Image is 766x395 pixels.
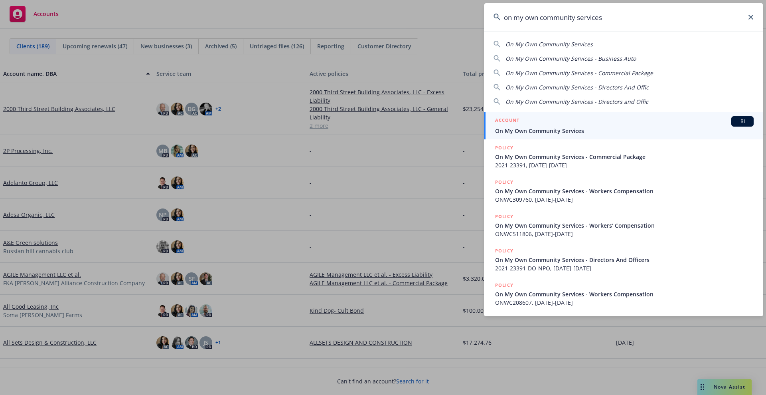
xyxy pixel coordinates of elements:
[505,83,649,91] span: On My Own Community Services - Directors And Offic
[495,256,754,264] span: On My Own Community Services - Directors And Officers
[505,98,648,105] span: On My Own Community Services - Directors and Offic
[495,281,513,289] h5: POLICY
[495,187,754,195] span: On My Own Community Services - Workers Compensation
[495,221,754,230] span: On My Own Community Services - Workers' Compensation
[495,116,519,126] h5: ACCOUNT
[495,264,754,272] span: 2021-23391-DO-NPO, [DATE]-[DATE]
[495,247,513,255] h5: POLICY
[484,242,763,277] a: POLICYOn My Own Community Services - Directors And Officers2021-23391-DO-NPO, [DATE]-[DATE]
[484,3,763,32] input: Search...
[484,208,763,242] a: POLICYOn My Own Community Services - Workers' CompensationONWC511806, [DATE]-[DATE]
[505,69,653,77] span: On My Own Community Services - Commercial Package
[495,153,754,161] span: On My Own Community Services - Commercial Package
[495,298,754,307] span: ONWC208607, [DATE]-[DATE]
[505,40,593,48] span: On My Own Community Services
[505,55,636,62] span: On My Own Community Services - Business Auto
[495,161,754,169] span: 2021-23391, [DATE]-[DATE]
[495,230,754,238] span: ONWC511806, [DATE]-[DATE]
[495,290,754,298] span: On My Own Community Services - Workers Compensation
[484,277,763,311] a: POLICYOn My Own Community Services - Workers CompensationONWC208607, [DATE]-[DATE]
[484,112,763,139] a: ACCOUNTBIOn My Own Community Services
[495,212,513,220] h5: POLICY
[734,118,750,125] span: BI
[484,139,763,174] a: POLICYOn My Own Community Services - Commercial Package2021-23391, [DATE]-[DATE]
[495,144,513,152] h5: POLICY
[495,127,754,135] span: On My Own Community Services
[495,195,754,204] span: ONWC309760, [DATE]-[DATE]
[484,174,763,208] a: POLICYOn My Own Community Services - Workers CompensationONWC309760, [DATE]-[DATE]
[495,178,513,186] h5: POLICY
